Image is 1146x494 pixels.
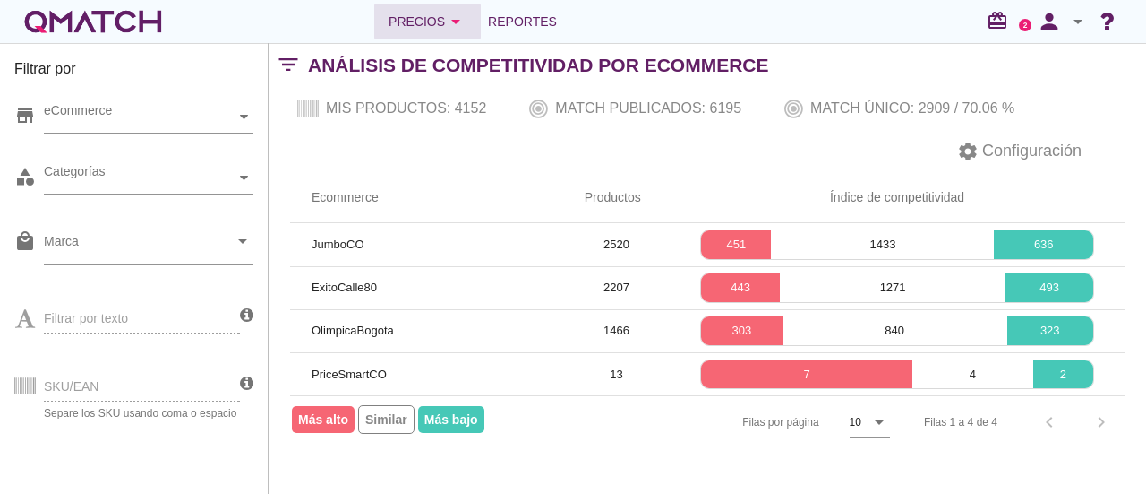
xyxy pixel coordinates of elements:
[994,236,1093,254] p: 636
[1005,279,1093,297] p: 493
[312,324,394,337] span: OlimpicaBogota
[290,173,563,223] th: Ecommerce: Not sorted.
[957,141,979,162] i: settings
[924,414,997,430] div: Filas 1 a 4 de 4
[312,238,364,251] span: JumboCO
[563,223,670,266] td: 2520
[701,279,780,297] p: 443
[232,230,253,252] i: arrow_drop_down
[14,166,36,187] i: category
[780,279,1005,297] p: 1271
[987,10,1015,31] i: redeem
[563,396,890,448] div: Filas por página
[481,4,564,39] a: Reportes
[1007,322,1093,340] p: 323
[1019,19,1031,31] a: 2
[21,4,165,39] a: white-qmatch-logo
[14,105,36,126] i: store
[418,406,484,433] span: Más bajo
[358,405,415,434] span: Similar
[563,266,670,309] td: 2207
[771,236,994,254] p: 1433
[912,366,1033,384] p: 4
[1067,11,1089,32] i: arrow_drop_down
[868,412,890,433] i: arrow_drop_down
[312,368,387,381] span: PriceSmartCO
[850,414,861,430] div: 10
[14,58,253,87] h3: Filtrar por
[1023,21,1028,29] text: 2
[1031,9,1067,34] i: person
[979,139,1082,163] span: Configuración
[445,11,466,32] i: arrow_drop_down
[670,173,1125,223] th: Índice de competitividad: Not sorted.
[308,51,769,80] h2: Análisis de competitividad por Ecommerce
[701,236,771,254] p: 451
[374,4,481,39] button: Precios
[1033,366,1093,384] p: 2
[563,173,670,223] th: Productos: Not sorted.
[312,281,377,294] span: ExitoCalle80
[389,11,466,32] div: Precios
[269,65,308,65] i: filter_list
[14,230,36,252] i: local_mall
[701,322,783,340] p: 303
[701,366,912,384] p: 7
[563,352,670,395] td: 13
[783,322,1007,340] p: 840
[488,11,557,32] span: Reportes
[943,135,1096,168] button: Configuración
[563,309,670,352] td: 1466
[292,406,355,433] span: Más alto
